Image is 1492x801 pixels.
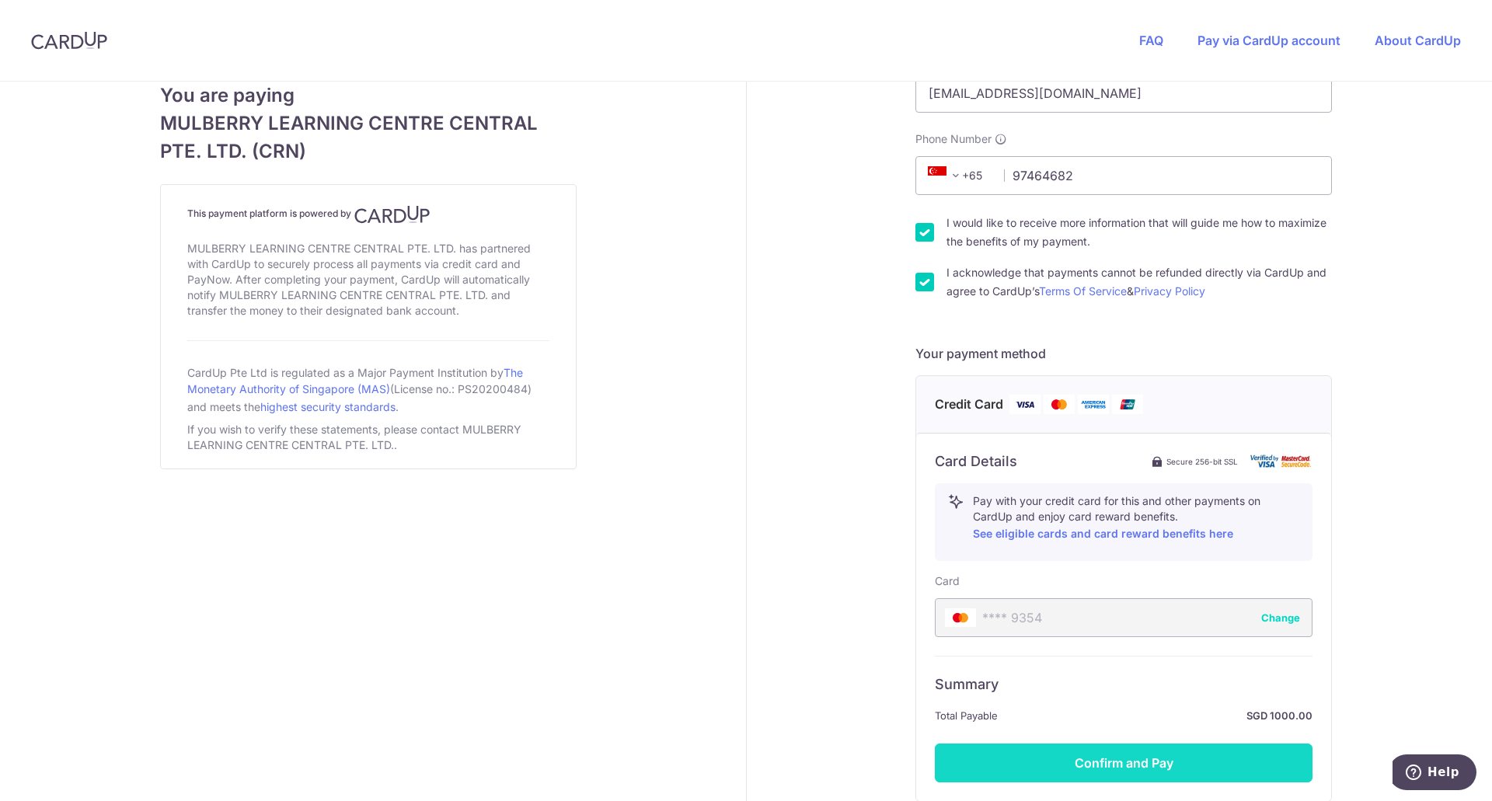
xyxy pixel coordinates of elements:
img: card secure [1250,454,1312,468]
a: Pay via CardUp account [1197,33,1340,48]
a: highest security standards [260,400,396,413]
h4: This payment platform is powered by [187,205,549,224]
h6: Summary [935,675,1312,694]
span: Secure 256-bit SSL [1166,455,1238,468]
label: Card [935,573,960,589]
label: I would like to receive more information that will guide me how to maximize the benefits of my pa... [946,214,1332,251]
span: Credit Card [935,395,1003,414]
a: Privacy Policy [1134,284,1205,298]
strong: SGD 1000.00 [1004,706,1312,725]
a: FAQ [1139,33,1163,48]
p: Pay with your credit card for this and other payments on CardUp and enjoy card reward benefits. [973,493,1299,543]
button: Change [1261,610,1300,625]
a: Terms Of Service [1039,284,1127,298]
img: Union Pay [1112,395,1143,414]
div: If you wish to verify these statements, please contact MULBERRY LEARNING CENTRE CENTRAL PTE. LTD.. [187,419,549,456]
h6: Card Details [935,452,1017,471]
span: Total Payable [935,706,998,725]
input: Email address [915,74,1332,113]
span: MULBERRY LEARNING CENTRE CENTRAL PTE. LTD. (CRN) [160,110,577,165]
span: Phone Number [915,131,992,147]
img: Visa [1009,395,1041,414]
img: Mastercard [1044,395,1075,414]
label: I acknowledge that payments cannot be refunded directly via CardUp and agree to CardUp’s & [946,263,1332,301]
img: American Express [1078,395,1109,414]
img: CardUp [354,205,431,224]
span: +65 [928,166,965,185]
div: CardUp Pte Ltd is regulated as a Major Payment Institution by (License no.: PS20200484) and meets... [187,360,549,419]
img: CardUp [31,31,107,50]
a: About CardUp [1375,33,1461,48]
div: MULBERRY LEARNING CENTRE CENTRAL PTE. LTD. has partnered with CardUp to securely process all paym... [187,238,549,322]
span: You are paying [160,82,577,110]
h5: Your payment method [915,344,1332,363]
a: See eligible cards and card reward benefits here [973,527,1233,540]
button: Confirm and Pay [935,744,1312,782]
span: +65 [923,166,993,185]
iframe: Opens a widget where you can find more information [1393,754,1476,793]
